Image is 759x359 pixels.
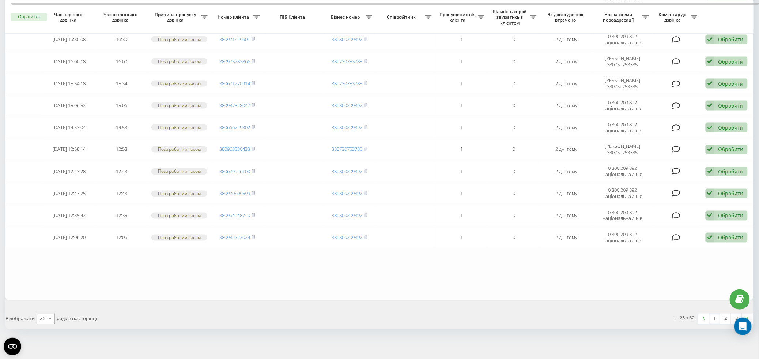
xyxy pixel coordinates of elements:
[435,51,488,72] td: 1
[151,12,201,23] span: Причина пропуску дзвінка
[439,12,477,23] span: Пропущених від клієнта
[151,124,208,131] div: Поза робочим часом
[332,80,362,87] a: 380730753785
[540,205,593,226] td: 2 дні тому
[435,161,488,182] td: 1
[43,51,95,72] td: [DATE] 16:00:18
[151,235,208,241] div: Поза робочим часом
[151,168,208,175] div: Поза робочим часом
[593,51,653,72] td: [PERSON_NAME] 380730753785
[731,314,742,324] a: 3
[151,102,208,109] div: Поза робочим часом
[40,315,46,322] div: 25
[718,58,744,65] div: Обробити
[540,95,593,116] td: 2 дні тому
[593,117,653,138] td: 0 800 209 892 національна лінія
[151,191,208,197] div: Поза робочим часом
[151,81,208,87] div: Поза робочим часом
[540,73,593,94] td: 2 дні тому
[43,95,95,116] td: [DATE] 15:06:52
[11,13,47,21] button: Обрати всі
[540,139,593,160] td: 2 дні тому
[332,58,362,65] a: 380730753785
[95,183,148,204] td: 12:43
[4,338,21,355] button: Open CMP widget
[332,124,362,131] a: 380800209892
[488,29,540,50] td: 0
[219,234,250,241] a: 380982722024
[332,190,362,197] a: 380800209892
[546,12,587,23] span: Як довго дзвінок втрачено
[718,190,744,197] div: Обробити
[540,29,593,50] td: 2 дні тому
[488,51,540,72] td: 0
[219,190,250,197] a: 380970409599
[593,161,653,182] td: 0 800 209 892 національна лінія
[95,139,148,160] td: 12:58
[435,227,488,248] td: 1
[435,139,488,160] td: 1
[720,314,731,324] a: 2
[718,212,744,219] div: Обробити
[488,205,540,226] td: 0
[540,51,593,72] td: 2 дні тому
[718,36,744,43] div: Обробити
[488,117,540,138] td: 0
[718,234,744,241] div: Обробити
[43,29,95,50] td: [DATE] 16:30:08
[674,314,695,322] div: 1 - 25 з 62
[151,146,208,153] div: Поза робочим часом
[593,183,653,204] td: 0 800 209 892 національна лінія
[593,139,653,160] td: [PERSON_NAME] 380730753785
[718,168,744,175] div: Обробити
[435,95,488,116] td: 1
[593,29,653,50] td: 0 800 209 892 національна лінія
[332,102,362,109] a: 380800209892
[488,161,540,182] td: 0
[43,183,95,204] td: [DATE] 12:43:25
[95,51,148,72] td: 16:00
[593,205,653,226] td: 0 800 209 892 національна лінія
[435,29,488,50] td: 1
[435,183,488,204] td: 1
[219,124,250,131] a: 380666229302
[492,9,530,26] span: Кількість спроб зв'язатись з клієнтом
[332,146,362,153] a: 380730753785
[540,227,593,248] td: 2 дні тому
[656,12,691,23] span: Коментар до дзвінка
[435,117,488,138] td: 1
[593,73,653,94] td: [PERSON_NAME] 380730753785
[540,117,593,138] td: 2 дні тому
[95,227,148,248] td: 12:06
[734,318,752,335] div: Open Intercom Messenger
[435,73,488,94] td: 1
[49,12,89,23] span: Час першого дзвінка
[718,80,744,87] div: Обробити
[95,73,148,94] td: 15:34
[718,146,744,153] div: Обробити
[43,227,95,248] td: [DATE] 12:06:20
[593,95,653,116] td: 0 800 209 892 національна лінія
[488,183,540,204] td: 0
[219,58,250,65] a: 380975282866
[151,213,208,219] div: Поза робочим часом
[332,212,362,219] a: 380800209892
[219,102,250,109] a: 380987828047
[327,14,366,20] span: Бізнес номер
[101,12,142,23] span: Час останнього дзвінка
[219,168,250,175] a: 380679926100
[43,117,95,138] td: [DATE] 14:53:04
[219,80,250,87] a: 380671270914
[332,168,362,175] a: 380800209892
[95,29,148,50] td: 16:30
[95,161,148,182] td: 12:43
[57,315,97,322] span: рядків на сторінці
[95,117,148,138] td: 14:53
[95,205,148,226] td: 12:35
[219,212,250,219] a: 380964048740
[718,124,744,131] div: Обробити
[540,183,593,204] td: 2 дні тому
[332,234,362,241] a: 380800209892
[488,227,540,248] td: 0
[215,14,253,20] span: Номер клієнта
